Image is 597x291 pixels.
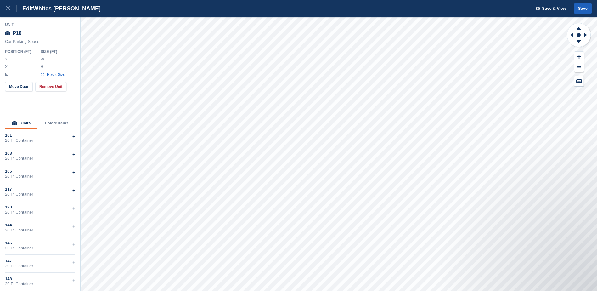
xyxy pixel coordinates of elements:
[5,241,75,246] div: 146
[41,49,68,54] div: Size ( FT )
[5,174,75,179] div: 20 Ft Container
[5,183,75,201] div: 11720 Ft Container+
[5,223,75,228] div: 144
[5,205,75,210] div: 120
[574,76,584,86] button: Keyboard Shortcuts
[72,277,75,284] div: +
[5,156,75,161] div: 20 Ft Container
[5,147,75,165] div: 10320 Ft Container+
[17,5,101,12] div: Edit Whites [PERSON_NAME]
[5,264,75,269] div: 20 Ft Container
[574,62,584,72] button: Zoom Out
[5,237,75,255] div: 14620 Ft Container+
[5,259,75,264] div: 147
[5,82,33,91] button: Move Door
[574,3,592,14] button: Save
[5,138,75,143] div: 20 Ft Container
[5,201,75,219] div: 12020 Ft Container+
[5,255,75,273] div: 14720 Ft Container+
[5,64,8,69] label: X
[5,57,8,62] label: Y
[5,49,36,54] div: Position ( FT )
[72,205,75,212] div: +
[72,151,75,158] div: +
[35,82,66,91] button: Remove Unit
[37,118,75,129] button: + More Items
[5,169,75,174] div: 106
[5,187,75,192] div: 117
[574,52,584,62] button: Zoom In
[5,28,76,39] div: P10
[5,210,75,215] div: 20 Ft Container
[542,5,566,12] span: Save & View
[5,165,75,183] div: 10620 Ft Container+
[5,39,76,47] div: Car Parking Space
[5,73,8,76] img: angle-icn.0ed2eb85.svg
[47,72,65,77] span: Reset Size
[5,282,75,287] div: 20 Ft Container
[5,129,75,147] div: 10120 Ft Container+
[5,277,75,282] div: 148
[5,246,75,251] div: 20 Ft Container
[72,223,75,230] div: +
[5,118,37,129] button: Units
[5,151,75,156] div: 103
[72,133,75,140] div: +
[72,187,75,194] div: +
[41,57,44,62] label: W
[72,259,75,266] div: +
[5,219,75,237] div: 14420 Ft Container+
[5,192,75,197] div: 20 Ft Container
[41,64,44,69] label: H
[5,228,75,233] div: 20 Ft Container
[72,169,75,176] div: +
[532,3,566,14] button: Save & View
[72,241,75,248] div: +
[5,273,75,291] div: 14820 Ft Container+
[5,22,76,27] div: Unit
[5,133,75,138] div: 101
